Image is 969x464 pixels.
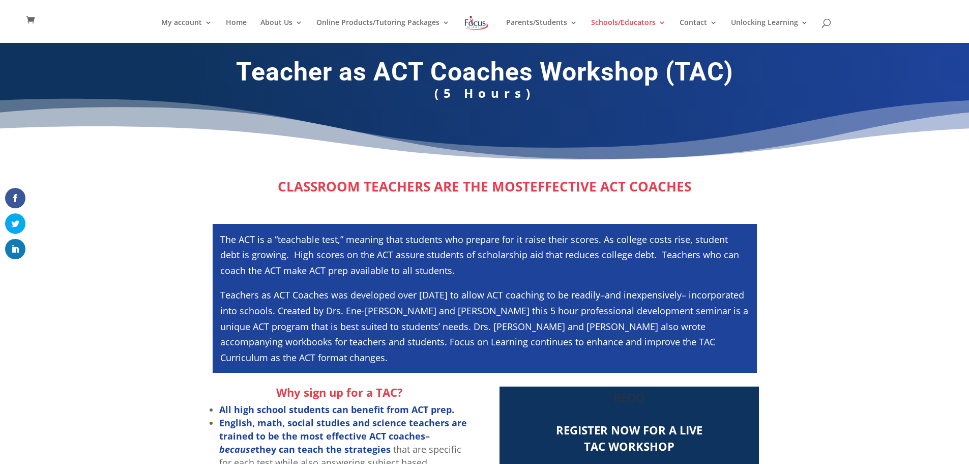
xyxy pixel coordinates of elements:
p: The ACT is a “teachable test,” meaning that students who prepare for it raise their scores. As co... [220,232,749,288]
strong: English, math, social studies and science teachers are trained to be the most effective ACT coach... [219,417,467,455]
a: Contact [680,19,717,43]
em: because [219,443,255,455]
h3: : [505,408,754,424]
strong: TAC WORKSHOP [584,439,674,454]
h3: REOO [505,392,754,408]
img: Focus on Learning [463,14,490,32]
strong: Why sign up for a TAC? [276,385,403,400]
a: Parents/Students [506,19,577,43]
a: About Us [260,19,303,43]
strong: REGISTER NOW FOR A LIVE [556,422,702,438]
p: Teachers as ACT Coaches was developed over [DATE] to allow ACT coaching to be readily–and inexpen... [220,287,749,365]
a: Schools/Educators [591,19,666,43]
a: Home [226,19,247,43]
a: My account [161,19,212,43]
p: (5 Hours) [210,92,759,107]
strong: CLASSROOM TEACHERS ARE THE MOST [278,177,530,196]
strong: EFFECTIVE ACT COACHES [530,177,691,196]
h1: Teacher as ACT Coaches Workshop (TAC) [210,57,759,92]
a: Unlocking Learning [731,19,808,43]
a: Online Products/Tutoring Packages [316,19,450,43]
strong: All high school students can benefit from ACT prep. [219,403,454,416]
